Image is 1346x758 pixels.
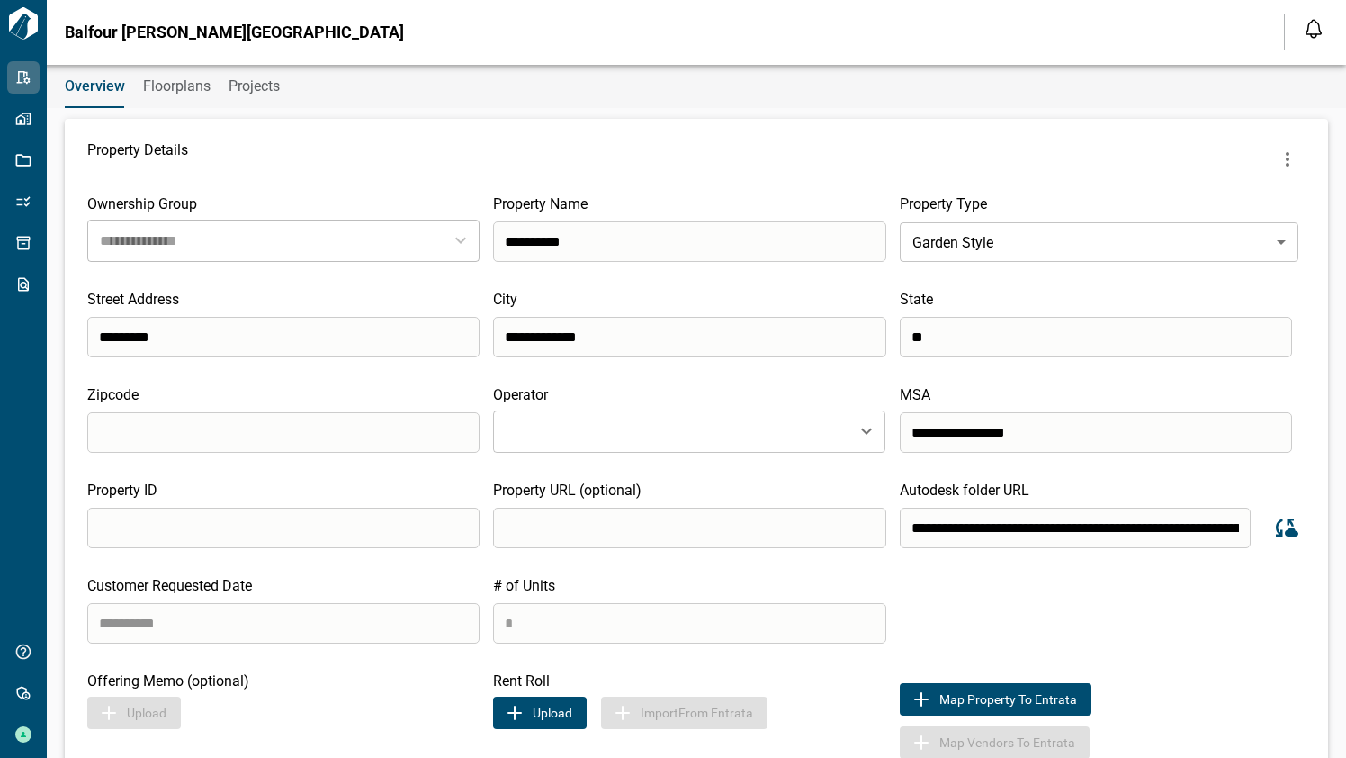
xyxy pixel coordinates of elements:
span: Property Details [87,141,188,177]
input: search [493,508,885,548]
input: search [493,317,885,357]
span: Projects [229,77,280,95]
span: Overview [65,77,125,95]
input: search [87,412,480,453]
input: search [900,317,1292,357]
span: Property URL (optional) [493,482,642,499]
span: Customer Requested Date [87,577,252,594]
button: Sync data from Autodesk [1264,507,1306,548]
span: Property Type [900,195,987,212]
button: Open notification feed [1299,14,1328,43]
input: search [87,317,480,357]
span: Rent Roll [493,672,550,690]
span: Operator [493,386,548,403]
button: Open [854,419,879,444]
span: Property ID [87,482,157,499]
div: base tabs [47,65,1346,108]
img: Map to Entrata [911,689,932,710]
span: State [900,291,933,308]
span: Floorplans [143,77,211,95]
div: Garden Style [900,217,1298,267]
span: Street Address [87,291,179,308]
span: MSA [900,386,930,403]
span: Offering Memo (optional) [87,672,249,690]
span: Zipcode [87,386,139,403]
span: Balfour [PERSON_NAME][GEOGRAPHIC_DATA] [65,23,404,41]
span: Ownership Group [87,195,197,212]
input: search [493,221,885,262]
input: search [900,412,1292,453]
span: City [493,291,517,308]
span: Property Name [493,195,588,212]
span: Autodesk folder URL [900,482,1029,499]
button: uploadUpload [493,697,587,729]
input: search [900,508,1251,548]
input: search [87,603,480,644]
button: Map to EntrataMap Property to Entrata [900,683,1091,716]
img: upload [504,702,525,724]
button: more [1270,141,1306,177]
input: search [87,508,480,548]
span: # of Units [493,577,555,594]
